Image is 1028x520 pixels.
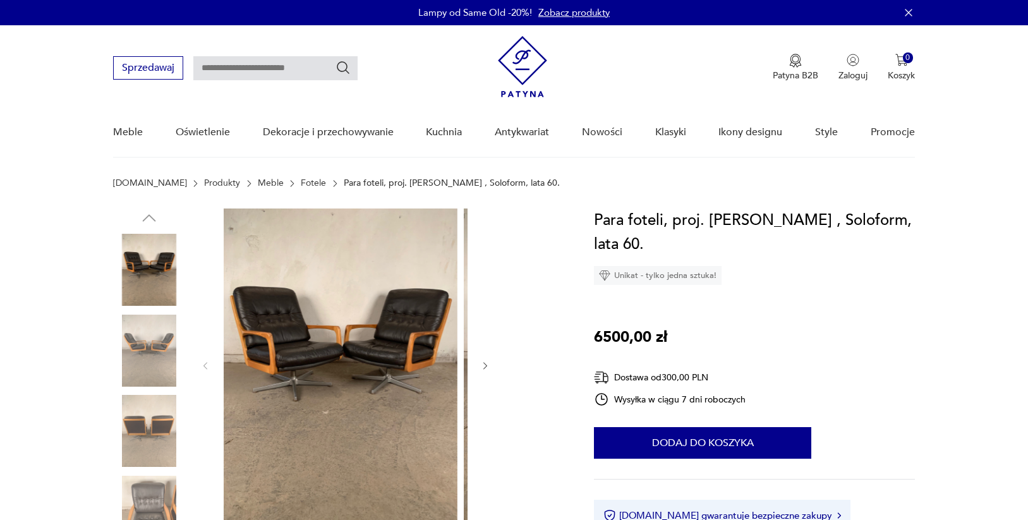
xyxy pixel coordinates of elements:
[113,315,185,387] img: Zdjęcie produktu Para foteli, proj. Eugen Schmidt , Soloform, lata 60.
[495,108,549,157] a: Antykwariat
[871,108,915,157] a: Promocje
[336,60,351,75] button: Szukaj
[113,64,183,73] a: Sprzedawaj
[903,52,914,63] div: 0
[113,395,185,467] img: Zdjęcie produktu Para foteli, proj. Eugen Schmidt , Soloform, lata 60.
[895,54,908,66] img: Ikona koszyka
[655,108,686,157] a: Klasyki
[176,108,230,157] a: Oświetlenie
[773,54,818,82] button: Patyna B2B
[847,54,859,66] img: Ikonka użytkownika
[594,370,746,385] div: Dostawa od 300,00 PLN
[582,108,622,157] a: Nowości
[301,178,326,188] a: Fotele
[718,108,782,157] a: Ikony designu
[418,6,532,19] p: Lampy od Same Old -20%!
[837,512,841,519] img: Ikona strzałki w prawo
[594,209,915,257] h1: Para foteli, proj. [PERSON_NAME] , Soloform, lata 60.
[815,108,838,157] a: Style
[594,370,609,385] img: Ikona dostawy
[224,209,457,520] img: Zdjęcie produktu Para foteli, proj. Eugen Schmidt , Soloform, lata 60.
[113,234,185,306] img: Zdjęcie produktu Para foteli, proj. Eugen Schmidt , Soloform, lata 60.
[773,70,818,82] p: Patyna B2B
[344,178,560,188] p: Para foteli, proj. [PERSON_NAME] , Soloform, lata 60.
[773,54,818,82] a: Ikona medaluPatyna B2B
[888,54,915,82] button: 0Koszyk
[838,54,868,82] button: Zaloguj
[789,54,802,68] img: Ikona medalu
[258,178,284,188] a: Meble
[594,392,746,407] div: Wysyłka w ciągu 7 dni roboczych
[594,325,667,349] p: 6500,00 zł
[599,270,610,281] img: Ikona diamentu
[888,70,915,82] p: Koszyk
[538,6,610,19] a: Zobacz produkty
[263,108,394,157] a: Dekoracje i przechowywanie
[113,56,183,80] button: Sprzedawaj
[464,209,698,520] img: Zdjęcie produktu Para foteli, proj. Eugen Schmidt , Soloform, lata 60.
[113,178,187,188] a: [DOMAIN_NAME]
[594,266,722,285] div: Unikat - tylko jedna sztuka!
[594,427,811,459] button: Dodaj do koszyka
[426,108,462,157] a: Kuchnia
[498,36,547,97] img: Patyna - sklep z meblami i dekoracjami vintage
[204,178,240,188] a: Produkty
[113,108,143,157] a: Meble
[838,70,868,82] p: Zaloguj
